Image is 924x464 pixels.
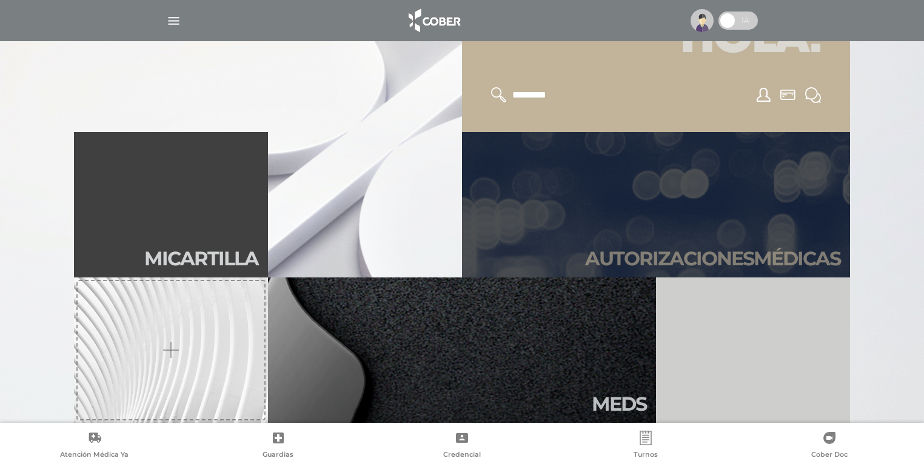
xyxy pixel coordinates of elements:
[738,431,922,462] a: Cober Doc
[811,450,848,461] span: Cober Doc
[402,6,466,35] img: logo_cober_home-white.png
[268,277,656,423] a: Meds
[462,132,850,277] a: Autorizacionesmédicas
[585,247,840,270] h2: Autori zaciones médicas
[2,431,186,462] a: Atención Médica Ya
[592,393,646,416] h2: Meds
[144,247,258,270] h2: Mi car tilla
[691,9,714,32] img: profile-placeholder.svg
[370,431,554,462] a: Credencial
[634,450,658,461] span: Turnos
[554,431,738,462] a: Turnos
[166,13,181,28] img: Cober_menu-lines-white.svg
[60,450,129,461] span: Atención Médica Ya
[186,431,370,462] a: Guardias
[443,450,481,461] span: Credencial
[74,132,268,277] a: Micartilla
[263,450,293,461] span: Guardias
